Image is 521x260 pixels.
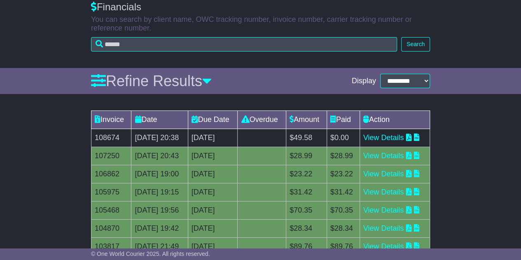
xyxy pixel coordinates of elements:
td: [DATE] [188,201,238,220]
a: View Details [363,206,404,214]
a: View Details [363,134,404,142]
a: Refine Results [91,73,212,89]
td: 105975 [91,183,131,201]
td: $31.42 [286,183,327,201]
td: [DATE] [188,147,238,165]
td: 107250 [91,147,131,165]
td: $28.34 [327,220,360,238]
button: Search [401,37,430,52]
td: Due Date [188,111,238,129]
a: View Details [363,152,404,160]
td: $89.76 [286,238,327,256]
td: $70.35 [286,201,327,220]
td: [DATE] 19:42 [131,220,188,238]
td: [DATE] 20:43 [131,147,188,165]
td: Amount [286,111,327,129]
td: Overdue [238,111,286,129]
td: 103817 [91,238,131,256]
td: Date [131,111,188,129]
td: [DATE] 21:49 [131,238,188,256]
td: 105468 [91,201,131,220]
a: View Details [363,188,404,196]
td: [DATE] 19:15 [131,183,188,201]
td: $0.00 [327,129,360,147]
div: Financials [91,1,430,13]
td: $28.34 [286,220,327,238]
td: [DATE] 19:56 [131,201,188,220]
td: [DATE] [188,165,238,183]
td: $31.42 [327,183,360,201]
span: © One World Courier 2025. All rights reserved. [91,251,210,257]
td: 104870 [91,220,131,238]
td: Invoice [91,111,131,129]
a: View Details [363,224,404,232]
p: You can search by client name, OWC tracking number, invoice number, carrier tracking number or re... [91,15,430,33]
td: [DATE] [188,129,238,147]
td: Paid [327,111,360,129]
td: $28.99 [327,147,360,165]
a: View Details [363,242,404,251]
td: Action [360,111,430,129]
td: [DATE] 20:38 [131,129,188,147]
td: $89.76 [327,238,360,256]
td: 106862 [91,165,131,183]
span: Display [352,77,376,86]
td: $28.99 [286,147,327,165]
td: 108674 [91,129,131,147]
td: $23.22 [327,165,360,183]
td: $70.35 [327,201,360,220]
a: View Details [363,170,404,178]
td: [DATE] [188,238,238,256]
td: [DATE] [188,220,238,238]
td: [DATE] 19:00 [131,165,188,183]
td: $49.58 [286,129,327,147]
td: $23.22 [286,165,327,183]
td: [DATE] [188,183,238,201]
